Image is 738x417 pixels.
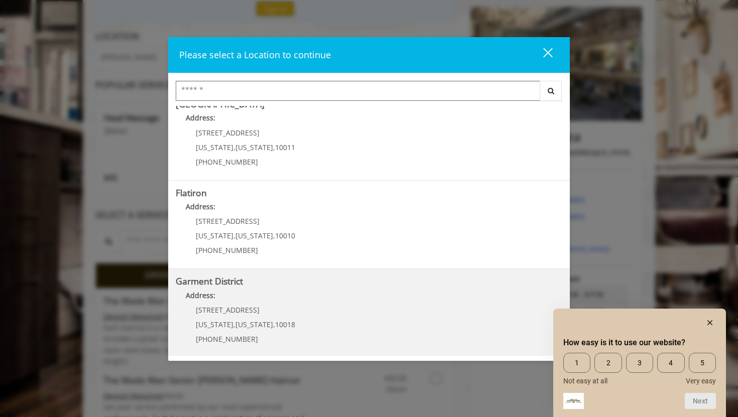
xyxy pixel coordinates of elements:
div: How easy is it to use our website? Select an option from 1 to 5, with 1 being Not easy at all and... [563,353,716,385]
button: close dialog [525,45,559,65]
div: Center Select [176,81,562,106]
span: [PHONE_NUMBER] [196,334,258,344]
span: , [273,320,275,329]
span: Not easy at all [563,377,607,385]
span: [STREET_ADDRESS] [196,216,260,226]
span: [STREET_ADDRESS] [196,305,260,315]
div: close dialog [532,47,552,62]
span: 4 [657,353,684,373]
span: 1 [563,353,590,373]
span: [US_STATE] [235,320,273,329]
input: Search Center [176,81,540,101]
span: [US_STATE] [235,143,273,152]
span: 2 [594,353,622,373]
span: 10018 [275,320,295,329]
span: Very easy [686,377,716,385]
span: [US_STATE] [235,231,273,240]
b: Address: [186,113,215,122]
span: , [233,231,235,240]
button: Hide survey [704,317,716,329]
b: Address: [186,291,215,300]
span: [US_STATE] [196,143,233,152]
div: How easy is it to use our website? Select an option from 1 to 5, with 1 being Not easy at all and... [563,317,716,409]
h2: How easy is it to use our website? Select an option from 1 to 5, with 1 being Not easy at all and... [563,337,716,349]
button: Next question [685,393,716,409]
span: 10011 [275,143,295,152]
span: , [233,143,235,152]
span: 5 [689,353,716,373]
span: Please select a Location to continue [179,49,331,61]
b: Flatiron [176,187,207,199]
b: Address: [186,202,215,211]
span: [US_STATE] [196,320,233,329]
i: Search button [545,87,557,94]
span: [PHONE_NUMBER] [196,245,258,255]
span: [PHONE_NUMBER] [196,157,258,167]
span: 3 [626,353,653,373]
span: , [233,320,235,329]
span: [US_STATE] [196,231,233,240]
span: 10010 [275,231,295,240]
b: Garment District [176,275,243,287]
span: [STREET_ADDRESS] [196,128,260,137]
span: , [273,143,275,152]
span: , [273,231,275,240]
